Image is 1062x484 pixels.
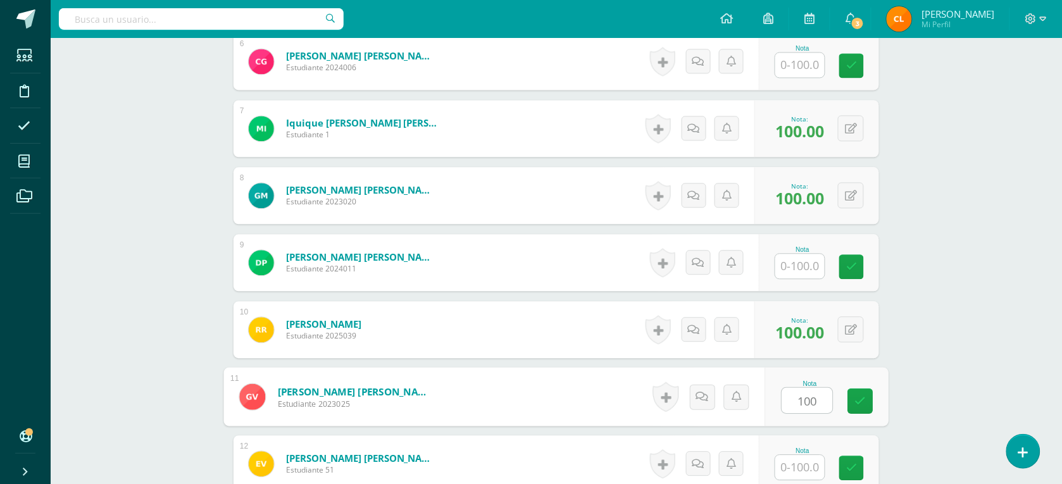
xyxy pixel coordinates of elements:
[286,49,438,62] a: [PERSON_NAME] [PERSON_NAME]
[921,19,994,30] span: Mi Perfil
[239,383,265,409] img: 028b172a0b45db2ba9ed8aec31f7d1cb.png
[775,321,824,343] span: 100.00
[775,246,830,253] div: Nota
[286,183,438,196] a: [PERSON_NAME] [PERSON_NAME]
[851,16,865,30] span: 3
[782,388,833,413] input: 0-100.0
[286,452,438,464] a: [PERSON_NAME] [PERSON_NAME]
[286,464,438,475] span: Estudiante 51
[286,129,438,140] span: Estudiante 1
[775,254,825,278] input: 0-100.0
[286,251,438,263] a: [PERSON_NAME] [PERSON_NAME]
[286,116,438,129] a: Iquique [PERSON_NAME] [PERSON_NAME]
[775,53,825,77] input: 0-100.0
[887,6,912,32] img: 1720f64064fc052d857739fb2bd47671.png
[249,250,274,275] img: 924a97f09ec78d6146e4f84ac5af4680.png
[278,398,434,409] span: Estudiante 2023025
[775,187,824,209] span: 100.00
[286,318,361,330] a: [PERSON_NAME]
[286,62,438,73] span: Estudiante 2024006
[775,45,830,52] div: Nota
[249,116,274,141] img: 2d1764daeb5d2a85cedab825fee1752c.png
[775,316,824,325] div: Nota:
[249,49,274,74] img: cade0865447f67519f82b1ec6b4243dc.png
[286,196,438,207] span: Estudiante 2023020
[249,317,274,342] img: 1cfc8cf678238c3744baa5db0f94b9f6.png
[249,451,274,476] img: 52a9996be8985e8b62e37e18ebe882ed.png
[775,115,824,123] div: Nota:
[775,182,824,190] div: Nota:
[775,447,830,454] div: Nota
[286,263,438,274] span: Estudiante 2024011
[59,8,344,30] input: Busca un usuario...
[286,330,361,341] span: Estudiante 2025039
[775,120,824,142] span: 100.00
[775,455,825,480] input: 0-100.0
[249,183,274,208] img: a30ee4c4d7f52f1ade4eb9ac96ff3c56.png
[782,380,839,387] div: Nota
[278,385,434,398] a: [PERSON_NAME] [PERSON_NAME]
[921,8,994,20] span: [PERSON_NAME]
